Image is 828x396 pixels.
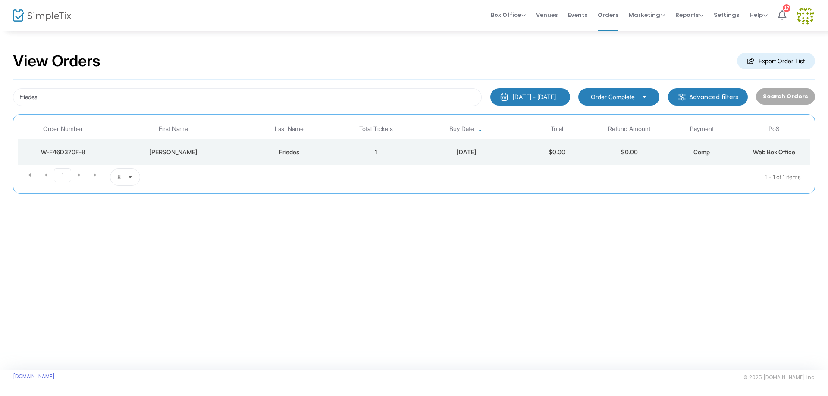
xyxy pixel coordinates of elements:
span: Page 1 [54,168,71,182]
h2: View Orders [13,52,100,71]
span: PoS [768,125,780,133]
button: Select [124,169,136,185]
th: Refund Amount [593,119,665,139]
td: $0.00 [521,139,593,165]
span: Settings [714,4,739,26]
td: $0.00 [593,139,665,165]
span: Buy Date [449,125,474,133]
span: Reports [675,11,703,19]
div: 9/22/2025 [414,148,519,156]
div: Michael [110,148,236,156]
span: Web Box Office [753,148,795,156]
span: Payment [690,125,714,133]
span: Events [568,4,587,26]
span: Order Number [43,125,83,133]
div: Data table [18,119,810,165]
span: Orders [598,4,618,26]
a: [DOMAIN_NAME] [13,373,55,380]
span: Marketing [629,11,665,19]
td: 1 [340,139,412,165]
div: [DATE] - [DATE] [513,93,556,101]
span: 8 [117,173,121,181]
button: [DATE] - [DATE] [490,88,570,106]
kendo-pager-info: 1 - 1 of 1 items [226,168,801,186]
button: Select [638,92,650,102]
input: Search by name, email, phone, order number, ip address, or last 4 digits of card [13,88,482,106]
img: monthly [500,93,508,101]
img: filter [677,93,686,101]
div: W-F46D370F-8 [20,148,106,156]
div: 17 [783,4,790,12]
th: Total [521,119,593,139]
span: First Name [159,125,188,133]
div: Friedes [241,148,338,156]
span: Sortable [477,126,484,133]
m-button: Export Order List [737,53,815,69]
span: Venues [536,4,558,26]
span: © 2025 [DOMAIN_NAME] Inc. [743,374,815,381]
span: Help [750,11,768,19]
m-button: Advanced filters [668,88,748,106]
span: Order Complete [591,93,635,101]
span: Last Name [275,125,304,133]
span: Box Office [491,11,526,19]
th: Total Tickets [340,119,412,139]
span: Comp [693,148,710,156]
